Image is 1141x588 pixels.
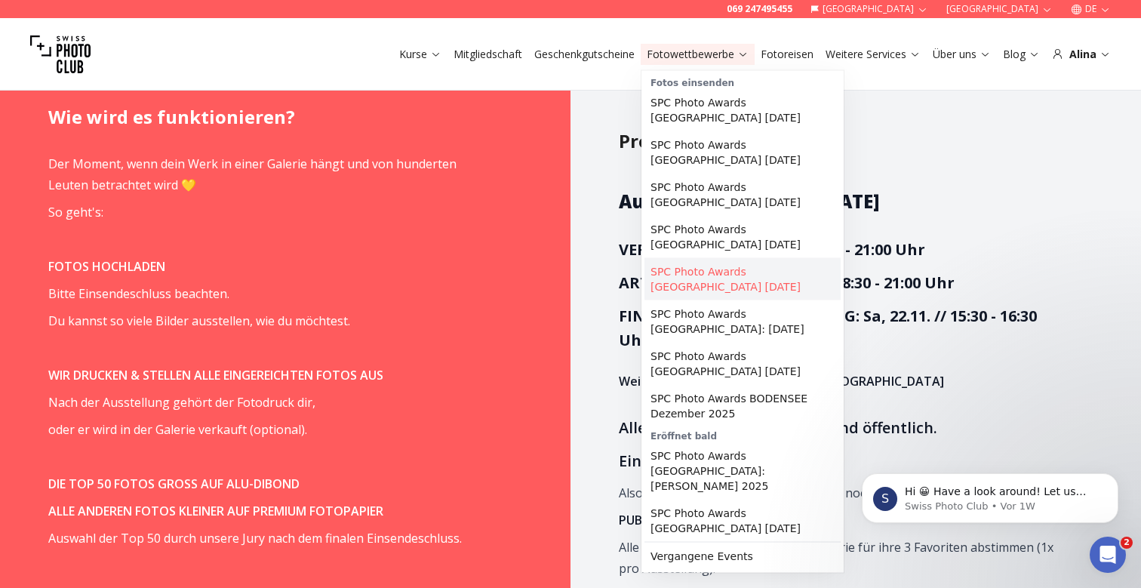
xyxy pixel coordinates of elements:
[619,512,712,528] strong: PUBLIC VOTING:
[755,44,820,65] button: Fotoreisen
[1121,537,1133,549] span: 2
[644,543,841,570] a: Vergangene Events
[644,300,841,343] a: SPC Photo Awards [GEOGRAPHIC_DATA]: [DATE]
[619,373,944,389] strong: Weitere Öffnungszeiten folgen in [GEOGRAPHIC_DATA]
[644,442,841,500] a: SPC Photo Awards [GEOGRAPHIC_DATA]: [PERSON_NAME] 2025
[644,385,841,427] a: SPC Photo Awards BODENSEE Dezember 2025
[619,129,1093,153] h2: Programm
[30,24,91,85] img: Swiss photo club
[48,105,522,129] h2: Wie wird es funktionieren?
[447,44,528,65] button: Mitgliedschaft
[647,47,749,62] a: Fotowettbewerbe
[48,394,315,411] span: Nach der Ausstellung gehört der Fotodruck dir,
[48,503,383,519] strong: ALLE ANDEREN FOTOS KLEINER AUF PREMIUM FOTOPAPIER
[619,306,1037,350] strong: FINISSAGE + PREISVERLEIHUNG: Sa, 22.11. // 15:30 - 16:30 Uhr
[644,427,841,442] div: Eröffnet bald
[48,202,490,223] p: So geht's:
[1003,47,1040,62] a: Blog
[619,537,1060,579] p: Alle Besucher*innen dürfen in der Galerie für ihre 3 Favoriten abstimmen (1x pro Ausstellung).
[48,258,165,275] strong: FOTOS HOCHLADEN
[1090,537,1126,573] iframe: Intercom live chat
[644,500,841,542] a: SPC Photo Awards [GEOGRAPHIC_DATA] [DATE]
[826,47,921,62] a: Weitere Services
[727,3,792,15] a: 069 247495455
[1052,47,1111,62] div: Alina
[644,74,841,89] div: Fotos einsenden
[644,174,841,216] a: SPC Photo Awards [GEOGRAPHIC_DATA] [DATE]
[528,44,641,65] button: Geschenkgutscheine
[644,89,841,131] a: SPC Photo Awards [GEOGRAPHIC_DATA] [DATE]
[454,47,522,62] a: Mitgliedschaft
[48,312,350,329] span: Du kannst so viele Bilder ausstellen, wie du möchtest.
[820,44,927,65] button: Weitere Services
[48,421,307,438] span: oder er wird in der Galerie verkauft (optional).
[927,44,997,65] button: Über uns
[933,47,991,62] a: Über uns
[619,451,707,471] span: Eintritt frei.
[619,189,879,214] strong: Ausstellung: [DATE] - [DATE]
[997,44,1046,65] button: Blog
[534,47,635,62] a: Geschenkgutscheine
[619,272,955,293] strong: ARTISTS NIGHT: Do, 20.11. // 18:30 - 21:00 Uhr
[399,47,441,62] a: Kurse
[644,216,841,258] a: SPC Photo Awards [GEOGRAPHIC_DATA] [DATE]
[644,131,841,174] a: SPC Photo Awards [GEOGRAPHIC_DATA] [DATE]
[619,239,925,260] strong: VERNISSAGE: Fr, 14.11. // 18:00 - 21:00 Uhr
[619,417,937,438] span: Alle Ausstellungen & Events sind öffentlich.
[48,285,229,302] span: Bitte Einsendeschluss beachten.
[839,442,1141,547] iframe: Intercom notifications Nachricht
[48,153,490,195] p: Der Moment, wenn dein Werk in einer Galerie hängt und von hunderten Leuten betrachtet wird 💛
[48,530,462,546] span: Auswahl der Top 50 durch unsere Jury nach dem finalen Einsendeschluss.
[393,44,447,65] button: Kurse
[644,343,841,385] a: SPC Photo Awards [GEOGRAPHIC_DATA] [DATE]
[48,367,383,383] strong: WIR DRUCKEN & STELLEN ALLE EINGEREICHTEN FOTOS AUS
[641,44,755,65] button: Fotowettbewerbe
[48,476,300,492] strong: DIE TOP 50 FOTOS GROSS AUF ALU-DIBOND
[761,47,813,62] a: Fotoreisen
[644,258,841,300] a: SPC Photo Awards [GEOGRAPHIC_DATA] [DATE]
[619,485,1012,501] span: Also komm vorbei und bring am besten noch ein paar Freunde mit 😊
